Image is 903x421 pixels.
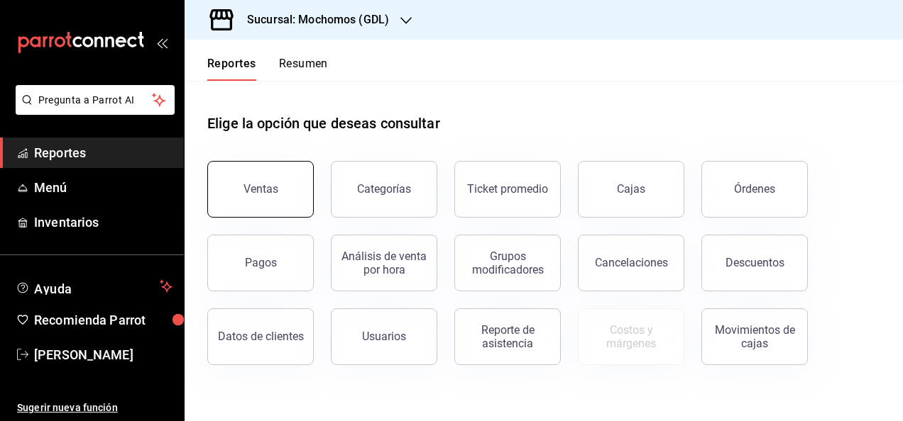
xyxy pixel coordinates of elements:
div: Ventas [243,182,278,196]
div: Usuarios [362,330,406,343]
h3: Sucursal: Mochomos (GDL) [236,11,389,28]
button: Ventas [207,161,314,218]
button: Usuarios [331,308,437,365]
div: navigation tabs [207,57,328,81]
div: Cancelaciones [595,256,668,269]
span: Reportes [34,143,173,162]
div: Datos de clientes [218,330,304,343]
button: Resumen [279,57,328,81]
div: Movimientos de cajas [711,323,799,350]
span: Ayuda [34,278,154,295]
div: Cajas [617,181,646,198]
button: Descuentos [701,235,808,291]
button: Órdenes [701,161,808,218]
span: Inventarios [34,213,173,232]
span: Sugerir nueva función [17,400,173,415]
div: Categorías [357,182,411,196]
button: Análisis de venta por hora [331,235,437,291]
div: Órdenes [734,182,775,196]
a: Pregunta a Parrot AI [10,103,175,118]
span: Recomienda Parrot [34,310,173,330]
span: [PERSON_NAME] [34,345,173,364]
h1: Elige la opción que deseas consultar [207,113,440,134]
a: Cajas [578,161,684,218]
button: Contrata inventarios para ver este reporte [578,308,684,365]
button: Reportes [207,57,256,81]
div: Análisis de venta por hora [340,249,428,276]
span: Pregunta a Parrot AI [38,93,153,108]
div: Costos y márgenes [587,323,675,350]
button: Categorías [331,161,437,218]
button: Cancelaciones [578,235,684,291]
div: Pagos [245,256,277,269]
button: Datos de clientes [207,308,314,365]
button: Reporte de asistencia [454,308,561,365]
button: Pregunta a Parrot AI [16,85,175,115]
div: Reporte de asistencia [464,323,552,350]
div: Descuentos [726,256,784,269]
button: Grupos modificadores [454,235,561,291]
button: Pagos [207,235,314,291]
button: Movimientos de cajas [701,308,808,365]
span: Menú [34,178,173,197]
div: Ticket promedio [467,182,548,196]
button: Ticket promedio [454,161,561,218]
button: open_drawer_menu [156,37,168,48]
div: Grupos modificadores [464,249,552,276]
